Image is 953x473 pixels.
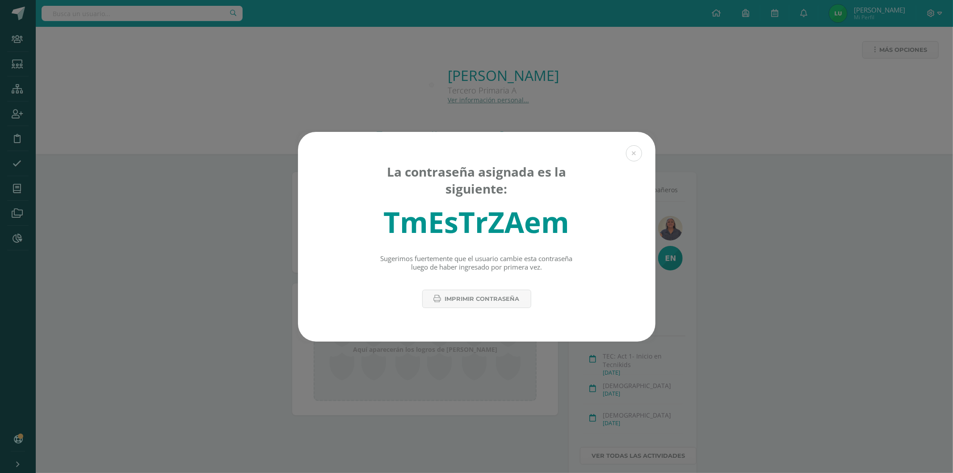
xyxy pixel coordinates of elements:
button: Close (Esc) [626,145,642,161]
p: Sugerimos fuertemente que el usuario cambie esta contraseña luego de haber ingresado por primera ... [378,254,575,272]
div: La contraseña asignada es la siguiente: [378,163,575,197]
span: Imprimir contraseña [445,291,520,307]
button: Imprimir contraseña [422,290,531,308]
div: TmEsTrZAem [384,203,570,241]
